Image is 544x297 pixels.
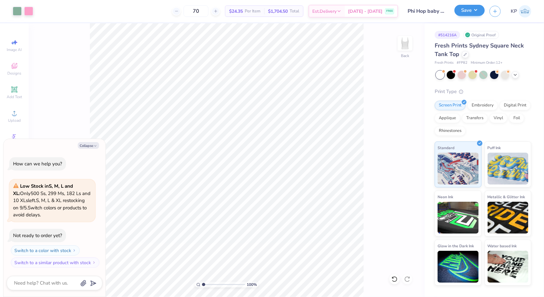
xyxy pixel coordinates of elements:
[78,142,99,149] button: Collapse
[13,183,73,197] strong: Low Stock in S, M, L and XL :
[312,8,337,15] span: Est. Delivery
[13,161,62,167] div: How can we help you?
[11,257,99,268] button: Switch to a similar product with stock
[435,88,531,95] div: Print Type
[457,60,468,66] span: # FP82
[488,251,529,283] img: Water based Ink
[488,153,529,185] img: Puff Ink
[471,60,503,66] span: Minimum Order: 12 +
[435,113,460,123] div: Applique
[438,193,453,200] span: Neon Ink
[399,37,411,50] img: Back
[438,153,479,185] img: Standard
[184,5,208,17] input: – –
[438,251,479,283] img: Glow in the Dark Ink
[500,101,531,110] div: Digital Print
[13,183,91,218] span: Only 500 Ss, 299 Ms, 182 Ls and 10 XLs left. S, M, L & XL restocking on 9/5. Switch colors or pro...
[438,144,454,151] span: Standard
[348,8,382,15] span: [DATE] - [DATE]
[229,8,243,15] span: $24.35
[8,118,21,123] span: Upload
[511,8,517,15] span: KP
[92,261,96,264] img: Switch to a similar product with stock
[435,60,453,66] span: Fresh Prints
[386,9,393,13] span: FREE
[403,5,450,18] input: Untitled Design
[490,113,507,123] div: Vinyl
[509,113,524,123] div: Foil
[7,71,21,76] span: Designs
[463,31,499,39] div: Original Proof
[488,193,525,200] span: Metallic & Glitter Ink
[7,94,22,99] span: Add Text
[468,101,498,110] div: Embroidery
[438,202,479,234] img: Neon Ink
[488,202,529,234] img: Metallic & Glitter Ink
[72,249,76,252] img: Switch to a color with stock
[488,243,517,249] span: Water based Ink
[7,47,22,52] span: Image AI
[245,8,260,15] span: Per Item
[435,42,524,58] span: Fresh Prints Sydney Square Neck Tank Top
[435,126,466,136] div: Rhinestones
[11,245,80,256] button: Switch to a color with stock
[13,232,62,239] div: Not ready to order yet?
[401,53,409,59] div: Back
[519,5,531,18] img: Keely Page
[438,243,474,249] span: Glow in the Dark Ink
[462,113,488,123] div: Transfers
[488,144,501,151] span: Puff Ink
[454,5,485,16] button: Save
[247,282,257,287] span: 100 %
[435,31,460,39] div: # 514216A
[435,101,466,110] div: Screen Print
[268,8,288,15] span: $1,704.50
[290,8,299,15] span: Total
[511,5,531,18] a: KP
